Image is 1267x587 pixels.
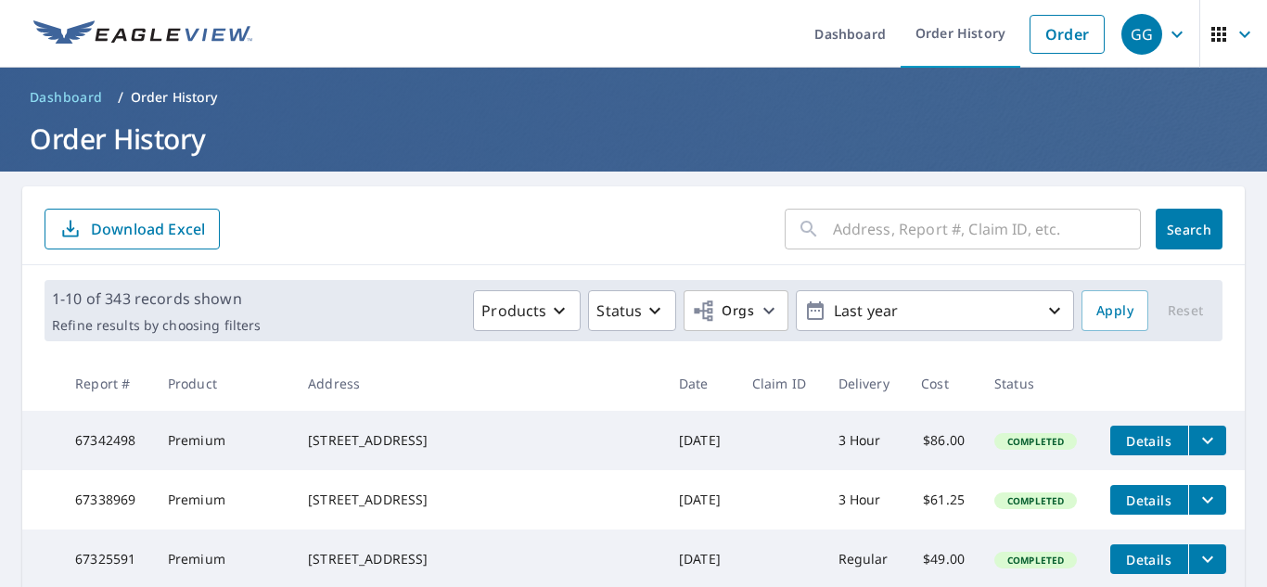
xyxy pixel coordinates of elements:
button: detailsBtn-67325591 [1110,544,1188,574]
span: Completed [996,554,1075,567]
th: Address [293,356,664,411]
h1: Order History [22,120,1245,158]
td: 3 Hour [824,470,907,530]
td: 67338969 [60,470,153,530]
button: Last year [796,290,1074,331]
input: Address, Report #, Claim ID, etc. [833,203,1141,255]
div: GG [1121,14,1162,55]
p: Refine results by choosing filters [52,317,261,334]
div: [STREET_ADDRESS] [308,550,649,568]
td: 67342498 [60,411,153,470]
th: Cost [906,356,979,411]
td: Premium [153,470,293,530]
button: Download Excel [45,209,220,249]
span: Completed [996,494,1075,507]
td: Premium [153,411,293,470]
td: $86.00 [906,411,979,470]
span: Search [1171,221,1208,238]
button: detailsBtn-67342498 [1110,426,1188,455]
th: Date [664,356,737,411]
span: Dashboard [30,88,103,107]
a: Order [1030,15,1105,54]
button: Products [473,290,581,331]
img: EV Logo [33,20,252,48]
th: Report # [60,356,153,411]
p: Products [481,300,546,322]
td: 3 Hour [824,411,907,470]
nav: breadcrumb [22,83,1245,112]
button: Orgs [684,290,788,331]
p: Last year [826,295,1043,327]
button: filesDropdownBtn-67325591 [1188,544,1226,574]
td: [DATE] [664,411,737,470]
button: Search [1156,209,1222,249]
th: Claim ID [737,356,824,411]
p: 1-10 of 343 records shown [52,287,261,310]
li: / [118,86,123,108]
button: Apply [1081,290,1148,331]
button: filesDropdownBtn-67338969 [1188,485,1226,515]
th: Product [153,356,293,411]
span: Details [1121,551,1177,568]
button: filesDropdownBtn-67342498 [1188,426,1226,455]
td: [DATE] [664,470,737,530]
button: detailsBtn-67338969 [1110,485,1188,515]
button: Status [588,290,676,331]
div: [STREET_ADDRESS] [308,491,649,509]
span: Completed [996,435,1075,448]
span: Orgs [692,300,754,323]
a: Dashboard [22,83,110,112]
th: Status [979,356,1095,411]
p: Download Excel [91,219,205,239]
span: Details [1121,432,1177,450]
div: [STREET_ADDRESS] [308,431,649,450]
td: $61.25 [906,470,979,530]
p: Status [596,300,642,322]
p: Order History [131,88,218,107]
span: Details [1121,491,1177,509]
span: Apply [1096,300,1133,323]
th: Delivery [824,356,907,411]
